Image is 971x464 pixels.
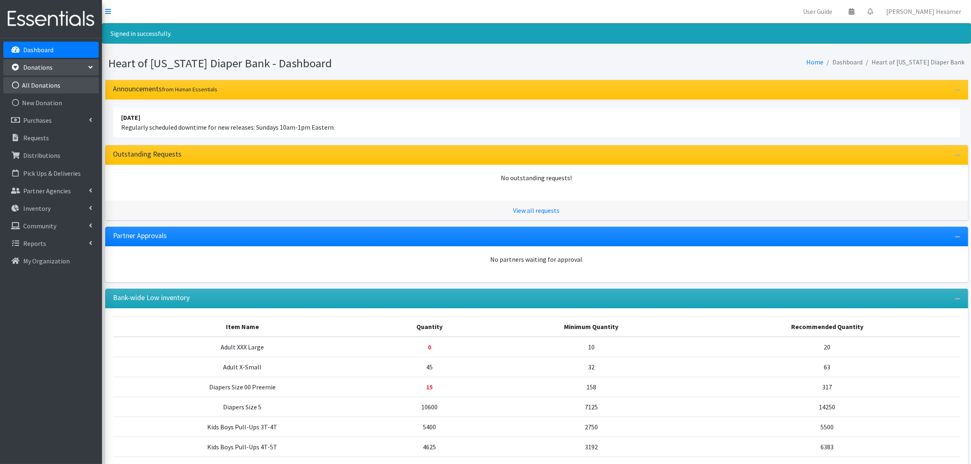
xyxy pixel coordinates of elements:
[695,397,960,417] td: 14250
[695,316,960,337] th: Recommended Quantity
[23,222,56,230] p: Community
[23,134,49,142] p: Requests
[113,377,372,397] td: Diapers Size 00 Preemie
[513,206,560,214] a: View all requests
[3,42,99,58] a: Dashboard
[488,316,695,337] th: Minimum Quantity
[113,173,960,183] div: No outstanding requests!
[3,183,99,199] a: Partner Agencies
[695,357,960,377] td: 63
[102,23,971,44] div: Signed in successfully.
[824,56,863,68] li: Dashboard
[3,59,99,75] a: Donations
[372,437,488,457] td: 4625
[488,357,695,377] td: 32
[3,5,99,33] img: HumanEssentials
[113,357,372,377] td: Adult X-Small
[3,218,99,234] a: Community
[372,316,488,337] th: Quantity
[23,239,46,247] p: Reports
[23,116,52,124] p: Purchases
[863,56,965,68] li: Heart of [US_STATE] Diaper Bank
[113,397,372,417] td: Diapers Size 5
[488,337,695,357] td: 10
[372,417,488,437] td: 5400
[122,113,141,122] strong: [DATE]
[113,417,372,437] td: Kids Boys Pull-Ups 3T-4T
[113,85,218,93] h3: Announcements
[427,383,433,391] strong: Below minimum quantity
[113,437,372,457] td: Kids Boys Pull-Ups 4T-5T
[695,377,960,397] td: 317
[372,357,488,377] td: 45
[796,3,839,20] a: User Guide
[428,343,431,351] strong: Below minimum quantity
[113,232,167,240] h3: Partner Approvals
[880,3,968,20] a: [PERSON_NAME] Hexamer
[807,58,824,66] a: Home
[113,108,960,137] li: Regularly scheduled downtime for new releases: Sundays 10am-1pm Eastern.
[3,147,99,164] a: Distributions
[113,150,182,159] h3: Outstanding Requests
[3,130,99,146] a: Requests
[23,187,71,195] p: Partner Agencies
[23,204,51,212] p: Inventory
[3,112,99,128] a: Purchases
[113,316,372,337] th: Item Name
[23,46,53,54] p: Dashboard
[695,417,960,437] td: 5500
[23,63,53,71] p: Donations
[3,165,99,181] a: Pick Ups & Deliveries
[695,337,960,357] td: 20
[3,77,99,93] a: All Donations
[3,235,99,252] a: Reports
[3,253,99,269] a: My Organization
[488,397,695,417] td: 7125
[108,56,534,71] h1: Heart of [US_STATE] Diaper Bank - Dashboard
[113,254,960,264] div: No partners waiting for approval
[488,437,695,457] td: 3192
[23,169,81,177] p: Pick Ups & Deliveries
[695,437,960,457] td: 6383
[372,397,488,417] td: 10600
[23,257,70,265] p: My Organization
[488,417,695,437] td: 2750
[23,151,60,159] p: Distributions
[113,294,190,302] h3: Bank-wide Low inventory
[113,337,372,357] td: Adult XXX Large
[488,377,695,397] td: 158
[3,95,99,111] a: New Donation
[162,86,218,93] small: from Human Essentials
[3,200,99,217] a: Inventory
